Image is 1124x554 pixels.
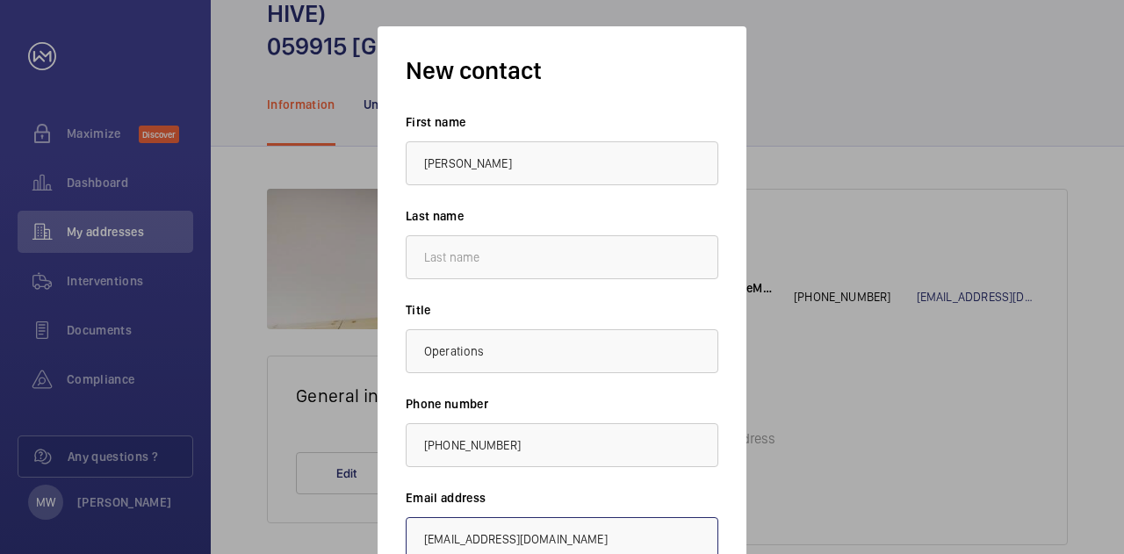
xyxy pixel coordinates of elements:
[406,54,718,87] h3: New contact
[406,301,718,319] label: Title
[406,141,718,185] input: First name
[406,489,718,507] label: Email address
[406,329,718,373] input: Title
[406,395,718,413] label: Phone number
[406,235,718,279] input: Last name
[406,207,718,225] label: Last name
[406,113,718,131] label: First name
[406,423,718,467] input: Phone number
